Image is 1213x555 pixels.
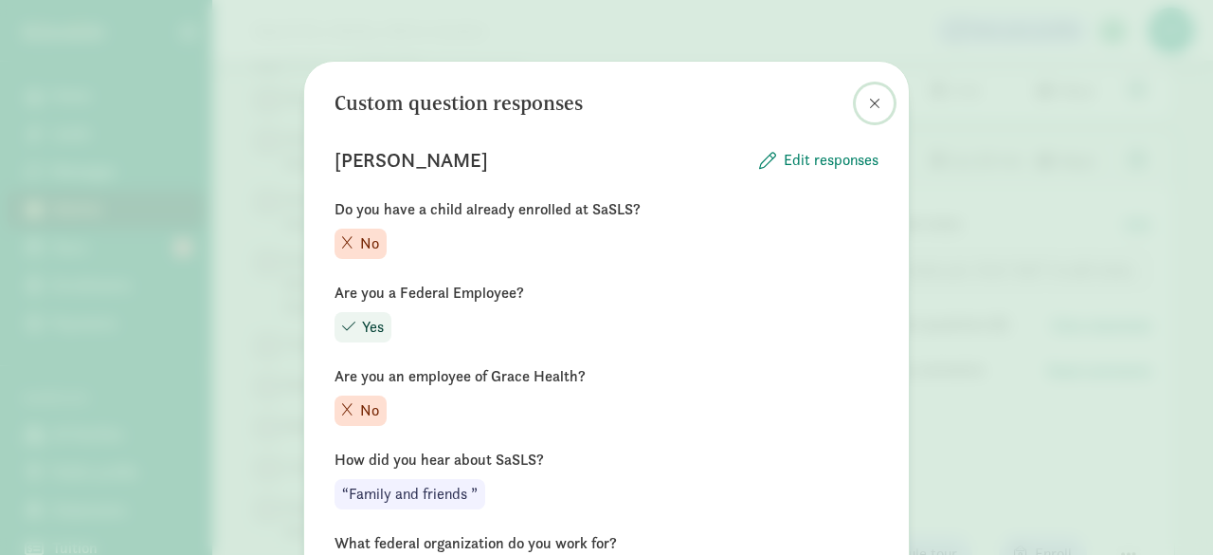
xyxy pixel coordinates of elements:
p: Do you have a child already enrolled at SaSLS? [335,198,878,221]
button: Edit responses [759,149,878,172]
iframe: Chat Widget [1118,464,1213,555]
div: Yes [335,312,391,342]
p: [PERSON_NAME] [335,145,487,176]
div: “Family and friends ” [335,479,485,509]
p: What federal organization do you work for? [335,532,878,555]
p: Are you a Federal Employee? [335,282,878,305]
p: How did you hear about SaSLS? [335,449,878,472]
p: Are you an employee of Grace Health? [335,365,878,388]
div: No [335,396,387,426]
h3: Custom question responses [335,92,583,115]
div: No [335,229,387,259]
span: Edit responses [784,149,878,172]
